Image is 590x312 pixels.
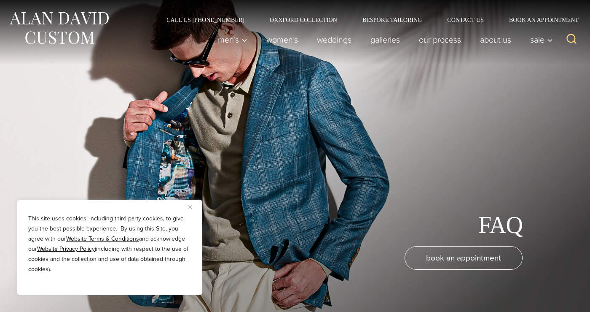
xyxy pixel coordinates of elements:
p: This site uses cookies, including third party cookies, to give you the best possible experience. ... [28,214,191,274]
span: book an appointment [426,252,501,264]
a: Website Terms & Conditions [66,234,139,243]
a: book an appointment [405,246,523,270]
img: Alan David Custom [8,9,110,47]
nav: Secondary Navigation [154,17,582,23]
img: Close [188,205,192,209]
a: Oxxford Collection [257,17,350,23]
span: Men’s [218,35,247,44]
a: Women’s [257,31,308,48]
a: Our Process [410,31,471,48]
a: Contact Us [434,17,496,23]
a: Website Privacy Policy [37,244,95,253]
h1: FAQ [478,211,523,239]
button: Close [188,202,198,212]
a: Bespoke Tailoring [350,17,434,23]
span: Sale [530,35,553,44]
a: Call Us [PHONE_NUMBER] [154,17,257,23]
a: weddings [308,31,361,48]
a: Book an Appointment [496,17,582,23]
button: View Search Form [561,30,582,50]
a: Galleries [361,31,410,48]
a: About Us [471,31,521,48]
nav: Primary Navigation [209,31,558,48]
